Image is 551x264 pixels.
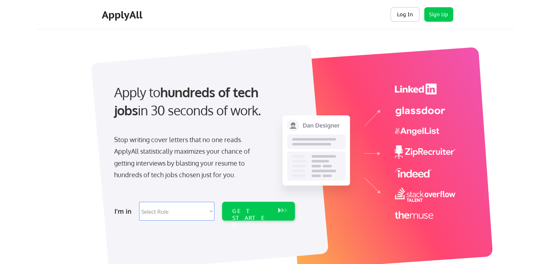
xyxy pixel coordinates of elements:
[114,84,262,118] strong: hundreds of tech jobs
[114,205,135,217] div: I'm in
[114,134,263,181] div: Stop writing cover letters that no one reads. ApplyAll statistically maximizes your chance of get...
[102,9,145,21] div: ApplyAll
[424,7,453,22] button: Sign Up
[114,83,292,120] div: Apply to in 30 seconds of work.
[391,7,419,22] button: Log In
[232,208,271,229] div: GET STARTED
